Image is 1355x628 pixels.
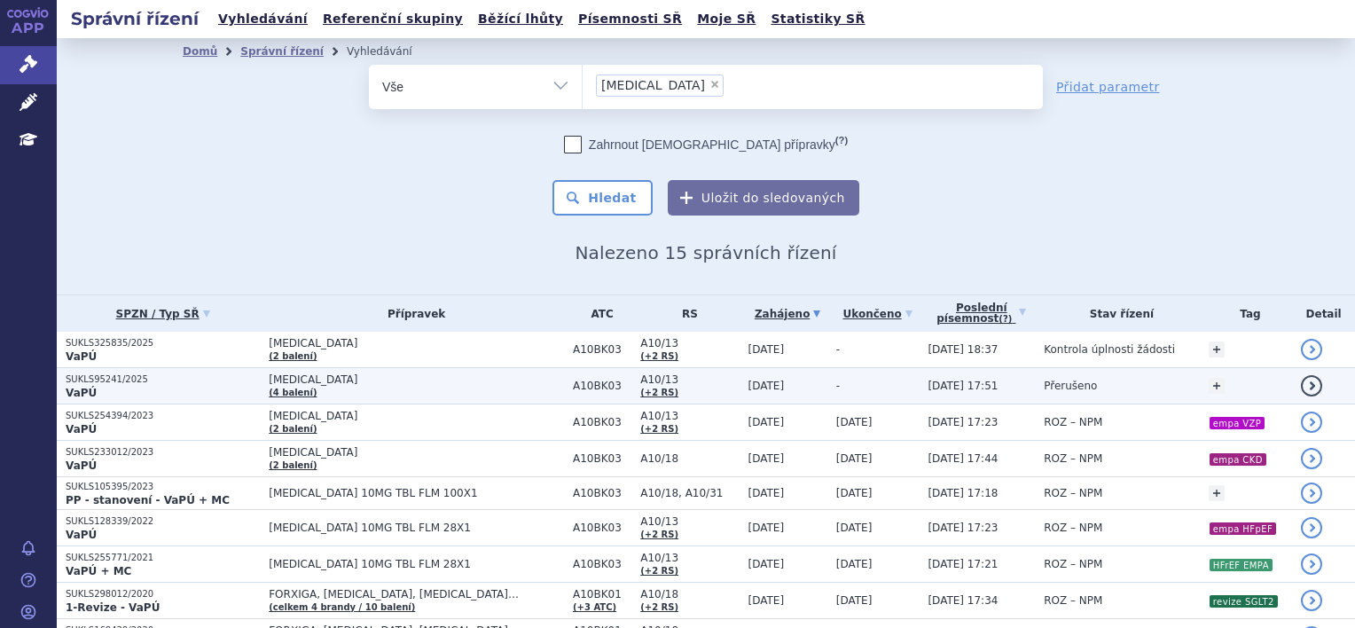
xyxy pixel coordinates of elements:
[573,522,631,534] span: A10BK03
[1301,517,1322,538] a: detail
[573,602,616,612] a: (+3 ATC)
[640,373,739,386] span: A10/13
[1044,594,1102,607] span: ROZ – NPM
[748,416,785,428] span: [DATE]
[729,74,739,96] input: [MEDICAL_DATA]
[66,350,97,363] strong: VaPÚ
[269,424,317,434] a: (2 balení)
[928,522,998,534] span: [DATE] 17:23
[66,552,260,564] p: SUKLS255771/2021
[564,136,848,153] label: Zahrnout [DEMOGRAPHIC_DATA] přípravky
[709,79,720,90] span: ×
[66,588,260,601] p: SUKLS298012/2020
[66,601,160,614] strong: 1-Revize - VaPÚ
[692,7,761,31] a: Moje SŘ
[66,302,260,326] a: SPZN / Typ SŘ
[183,45,217,58] a: Domů
[928,452,998,465] span: [DATE] 17:44
[1209,485,1225,501] a: +
[640,530,678,539] a: (+2 RS)
[269,388,317,397] a: (4 balení)
[1210,453,1266,466] i: empa CKD
[573,343,631,356] span: A10BK03
[748,302,827,326] a: Zahájeno
[66,494,230,506] strong: PP - stanovení - VaPÚ + MC
[748,558,785,570] span: [DATE]
[269,460,317,470] a: (2 balení)
[1209,341,1225,357] a: +
[573,588,631,601] span: A10BK01
[640,602,678,612] a: (+2 RS)
[1301,590,1322,611] a: detail
[269,558,564,570] span: [MEDICAL_DATA] 10MG TBL FLM 28X1
[564,295,631,332] th: ATC
[640,588,739,601] span: A10/18
[66,423,97,436] strong: VaPÚ
[269,373,564,386] span: [MEDICAL_DATA]
[1210,417,1265,429] i: empa VZP
[640,452,739,465] span: A10/18
[260,295,564,332] th: Přípravek
[640,552,739,564] span: A10/13
[601,79,705,91] span: [MEDICAL_DATA]
[66,529,97,541] strong: VaPÚ
[668,180,859,216] button: Uložit do sledovaných
[1301,448,1322,469] a: detail
[640,566,678,576] a: (+2 RS)
[1035,295,1200,332] th: Stav řízení
[66,446,260,459] p: SUKLS233012/2023
[552,180,653,216] button: Hledat
[473,7,568,31] a: Běžící lhůty
[240,45,324,58] a: Správní řízení
[836,343,840,356] span: -
[1301,339,1322,360] a: detail
[1301,375,1322,396] a: detail
[66,459,97,472] strong: VaPÚ
[836,487,873,499] span: [DATE]
[836,380,840,392] span: -
[269,522,564,534] span: [MEDICAL_DATA] 10MG TBL FLM 28X1
[573,416,631,428] span: A10BK03
[66,410,260,422] p: SUKLS254394/2023
[269,487,564,499] span: [MEDICAL_DATA] 10MG TBL FLM 100X1
[1044,522,1102,534] span: ROZ – NPM
[748,522,785,534] span: [DATE]
[836,558,873,570] span: [DATE]
[66,373,260,386] p: SUKLS95241/2025
[1044,380,1097,392] span: Přerušeno
[573,452,631,465] span: A10BK03
[269,410,564,422] span: [MEDICAL_DATA]
[928,487,998,499] span: [DATE] 17:18
[640,388,678,397] a: (+2 RS)
[1044,487,1102,499] span: ROZ – NPM
[1210,595,1278,608] i: revize SGLT2
[1292,295,1355,332] th: Detail
[1301,553,1322,575] a: detail
[928,594,998,607] span: [DATE] 17:34
[1044,416,1102,428] span: ROZ – NPM
[66,565,131,577] strong: VaPÚ + MC
[748,487,785,499] span: [DATE]
[1200,295,1292,332] th: Tag
[317,7,468,31] a: Referenční skupiny
[999,314,1012,325] abbr: (?)
[1301,412,1322,433] a: detail
[836,522,873,534] span: [DATE]
[213,7,313,31] a: Vyhledávání
[836,416,873,428] span: [DATE]
[1056,78,1160,96] a: Přidat parametr
[573,487,631,499] span: A10BK03
[573,7,687,31] a: Písemnosti SŘ
[640,410,739,422] span: A10/13
[836,302,920,326] a: Ukončeno
[1210,522,1276,535] i: empa HFpEF
[748,452,785,465] span: [DATE]
[57,6,213,31] h2: Správní řízení
[748,343,785,356] span: [DATE]
[269,602,415,612] a: (celkem 4 brandy / 10 balení)
[928,558,998,570] span: [DATE] 17:21
[1301,483,1322,504] a: detail
[836,452,873,465] span: [DATE]
[347,38,435,65] li: Vyhledávání
[1210,559,1273,571] i: HFrEF EMPA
